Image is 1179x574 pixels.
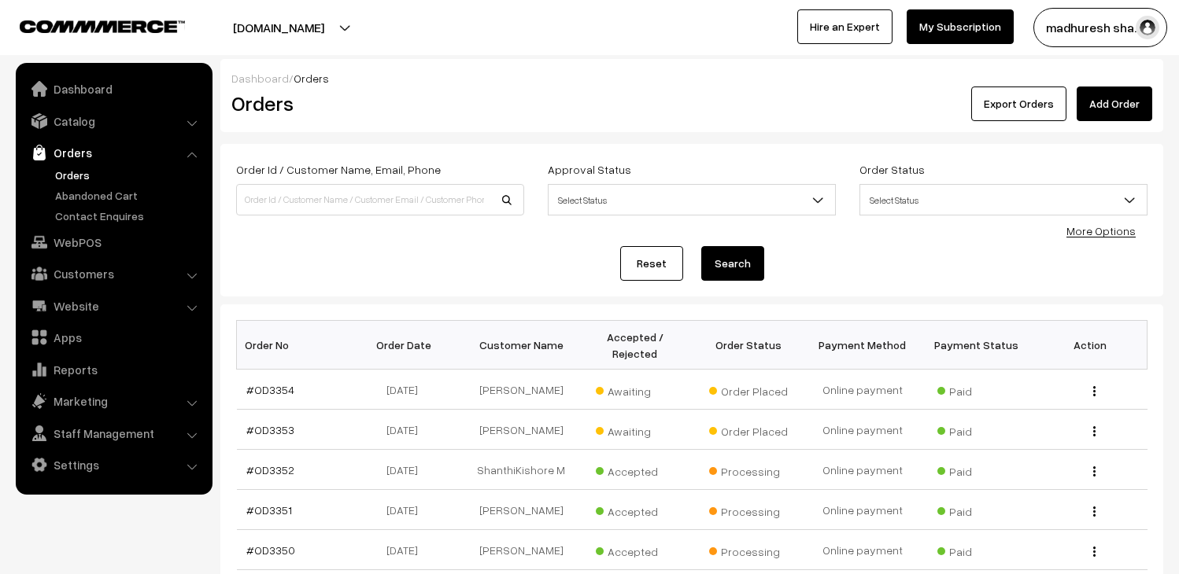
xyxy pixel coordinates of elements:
td: Online payment [806,490,920,530]
a: Add Order [1077,86,1152,121]
div: / [231,70,1152,86]
a: Contact Enquires [51,208,207,224]
a: Dashboard [231,72,289,85]
a: Abandoned Cart [51,187,207,204]
button: madhuresh sha… [1033,8,1167,47]
h2: Orders [231,91,523,116]
img: user [1136,16,1159,39]
a: COMMMERCE [20,16,157,35]
a: Orders [20,138,207,167]
a: Apps [20,323,207,351]
img: Menu [1093,426,1096,436]
a: Reset [620,246,683,281]
a: More Options [1066,224,1136,237]
td: ShanthiKishore M [464,450,578,490]
th: Payment Status [919,321,1033,370]
span: Awaiting [596,419,675,440]
td: [DATE] [350,370,464,410]
td: [PERSON_NAME] [464,410,578,450]
span: Awaiting [596,379,675,399]
button: Search [701,246,764,281]
a: Customers [20,259,207,288]
a: #OD3354 [246,383,294,396]
span: Select Status [859,184,1148,215]
a: Orders [51,167,207,183]
a: Marketing [20,387,207,415]
th: Payment Method [806,321,920,370]
th: Accepted / Rejected [578,321,692,370]
span: Paid [937,499,1016,520]
th: Customer Name [464,321,578,370]
img: Menu [1093,506,1096,517]
td: [DATE] [350,530,464,570]
a: Hire an Expert [797,9,893,44]
a: My Subscription [907,9,1014,44]
label: Order Status [859,161,925,178]
label: Order Id / Customer Name, Email, Phone [236,161,441,178]
button: Export Orders [971,86,1066,121]
a: Staff Management [20,419,207,447]
a: Reports [20,355,207,384]
a: Website [20,292,207,320]
span: Accepted [596,459,675,480]
img: Menu [1093,386,1096,396]
td: Online payment [806,370,920,410]
img: Menu [1093,546,1096,557]
th: Order Status [692,321,806,370]
a: Settings [20,451,207,479]
a: WebPOS [20,228,207,256]
span: Select Status [548,184,836,215]
span: Select Status [860,186,1147,214]
a: #OD3351 [246,503,292,517]
span: Accepted [596,499,675,520]
span: Select Status [549,186,835,214]
a: Dashboard [20,75,207,103]
th: Order Date [350,321,464,370]
td: [DATE] [350,450,464,490]
span: Accepted [596,539,675,560]
a: #OD3352 [246,463,294,476]
span: Processing [709,539,788,560]
td: [PERSON_NAME] [464,530,578,570]
td: [DATE] [350,490,464,530]
a: #OD3353 [246,423,294,436]
span: Paid [937,459,1016,480]
span: Paid [937,379,1016,399]
td: [DATE] [350,410,464,450]
a: Catalog [20,107,207,135]
span: Order Placed [709,379,788,399]
label: Approval Status [548,161,631,178]
td: [PERSON_NAME] [464,370,578,410]
th: Order No [237,321,351,370]
td: Online payment [806,450,920,490]
a: #OD3350 [246,543,295,557]
td: [PERSON_NAME] [464,490,578,530]
span: Processing [709,499,788,520]
span: Paid [937,419,1016,440]
input: Order Id / Customer Name / Customer Email / Customer Phone [236,184,524,215]
td: Online payment [806,530,920,570]
img: COMMMERCE [20,20,185,32]
button: [DOMAIN_NAME] [178,8,379,47]
td: Online payment [806,410,920,450]
img: Menu [1093,466,1096,476]
span: Order Placed [709,419,788,440]
span: Orders [294,72,329,85]
span: Paid [937,539,1016,560]
th: Action [1033,321,1148,370]
span: Processing [709,459,788,480]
